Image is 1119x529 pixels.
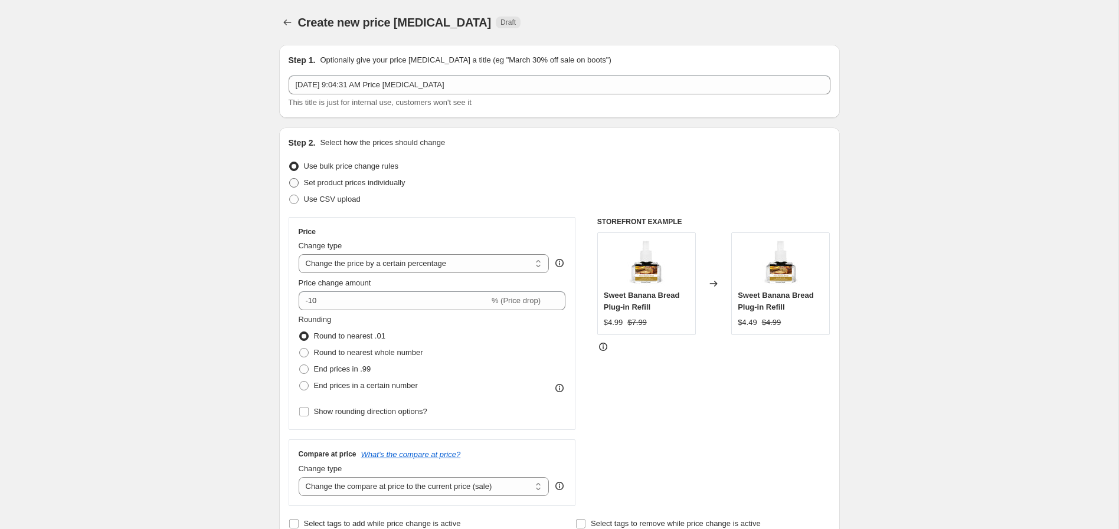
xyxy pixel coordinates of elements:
[304,162,398,170] span: Use bulk price change rules
[500,18,516,27] span: Draft
[738,291,814,311] span: Sweet Banana Bread Plug-in Refill
[299,449,356,459] h3: Compare at price
[492,296,541,305] span: % (Price drop)
[314,364,371,373] span: End prices in .99
[289,137,316,149] h2: Step 2.
[623,239,670,286] img: Sweet-Banana-Bread-Plug-in-Refill_088490b6_80x.jpg
[304,519,461,528] span: Select tags to add while price change is active
[299,278,371,287] span: Price change amount
[314,331,385,340] span: Round to nearest .01
[597,217,830,226] h6: STOREFRONT EXAMPLE
[289,75,830,94] input: 30% off holiday sale
[604,317,623,328] div: $4.99
[554,480,565,492] div: help
[299,241,342,250] span: Change type
[591,519,761,528] span: Select tags to remove while price change is active
[738,317,757,328] div: $4.49
[298,16,492,29] span: Create new price [MEDICAL_DATA]
[361,450,461,459] button: What's the compare at price?
[289,98,472,107] span: This title is just for internal use, customers won't see it
[289,54,316,66] h2: Step 1.
[299,227,316,236] h3: Price
[314,348,423,357] span: Round to nearest whole number
[314,407,427,416] span: Show rounding direction options?
[299,291,489,310] input: -15
[304,178,405,187] span: Set product prices individually
[314,381,418,390] span: End prices in a certain number
[299,315,332,324] span: Rounding
[320,137,445,149] p: Select how the prices should change
[320,54,611,66] p: Optionally give your price [MEDICAL_DATA] a title (eg "March 30% off sale on boots")
[762,317,781,328] strike: $4.99
[279,14,296,31] button: Price change jobs
[627,317,647,328] strike: $7.99
[604,291,680,311] span: Sweet Banana Bread Plug-in Refill
[757,239,804,286] img: Sweet-Banana-Bread-Plug-in-Refill_088490b6_80x.jpg
[554,257,565,269] div: help
[304,195,361,203] span: Use CSV upload
[299,464,342,473] span: Change type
